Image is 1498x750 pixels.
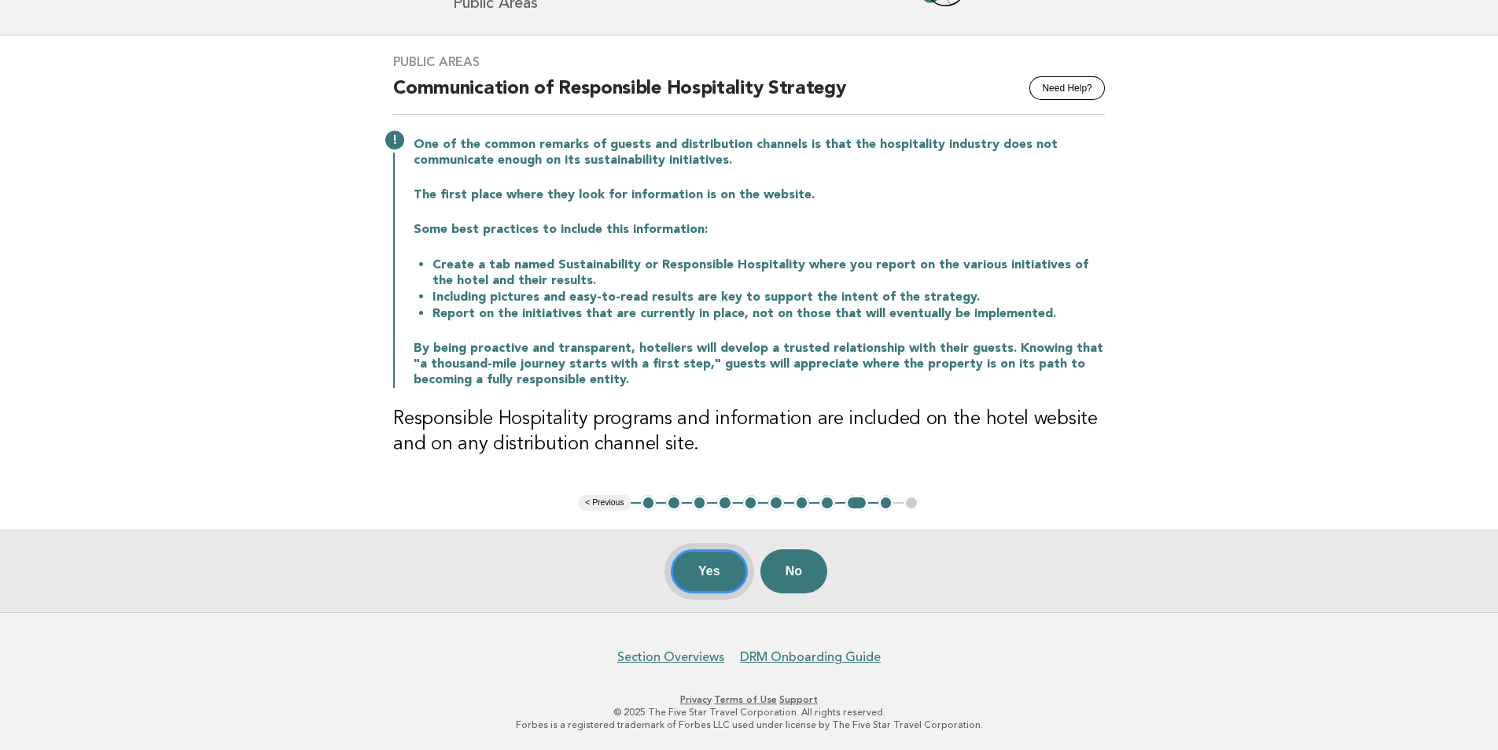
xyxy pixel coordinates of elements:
button: Yes [671,549,748,593]
button: 5 [743,495,759,511]
a: Terms of Use [714,694,777,705]
button: < Previous [579,495,630,511]
p: The first place where they look for information is on the website. [414,187,1105,203]
a: Section Overviews [617,649,724,665]
button: 8 [819,495,835,511]
button: 9 [845,495,868,511]
li: Report on the initiatives that are currently in place, not on those that will eventually be imple... [432,305,1105,322]
button: 3 [692,495,708,511]
button: 1 [641,495,657,511]
h2: Communication of Responsible Hospitality Strategy [393,76,1105,115]
p: © 2025 The Five Star Travel Corporation. All rights reserved. [268,706,1231,719]
p: Some best practices to include this information: [414,222,1105,238]
button: 7 [794,495,810,511]
button: Need Help? [1029,76,1104,100]
p: Forbes is a registered trademark of Forbes LLC used under license by The Five Star Travel Corpora... [268,719,1231,731]
h3: Public Areas [393,54,1105,70]
button: No [760,549,827,593]
a: Support [779,694,818,705]
button: 6 [768,495,784,511]
h3: Responsible Hospitality programs and information are included on the hotel website and on any dis... [393,407,1105,457]
button: 2 [666,495,682,511]
p: One of the common remarks of guests and distribution channels is that the hospitality industry do... [414,137,1105,168]
button: 4 [717,495,733,511]
li: Including pictures and easy-to-read results are key to support the intent of the strategy. [432,289,1105,305]
p: By being proactive and transparent, hoteliers will develop a trusted relationship with their gues... [414,341,1105,388]
li: Create a tab named Sustainability or Responsible Hospitality where you report on the various init... [432,257,1105,289]
a: DRM Onboarding Guide [740,649,881,665]
a: Privacy [680,694,712,705]
p: · · [268,693,1231,706]
button: 10 [878,495,894,511]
